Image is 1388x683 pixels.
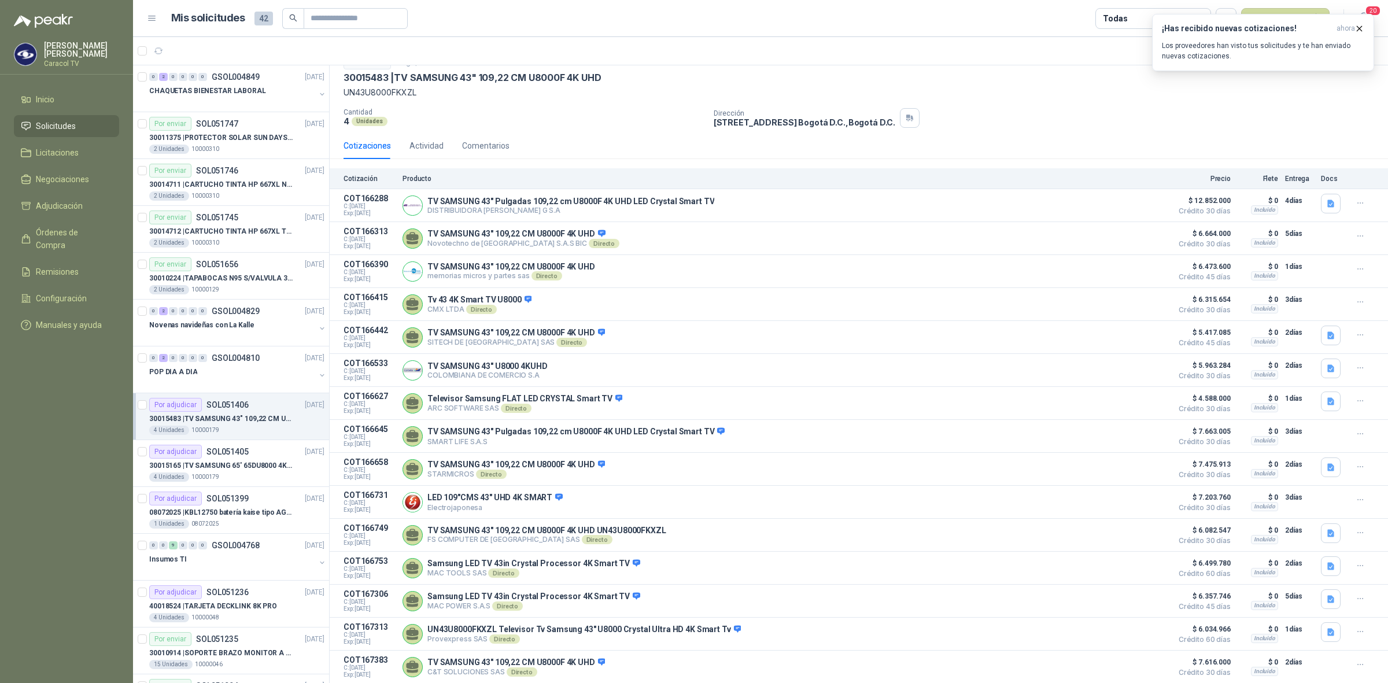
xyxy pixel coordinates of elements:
p: TV SAMSUNG 43" 109,22 CM U8000F 4K UHD [427,229,619,239]
div: Directo [476,470,507,479]
div: 0 [198,541,207,549]
p: TV SAMSUNG 43" U8000 4KUHD [427,361,547,371]
span: Exp: [DATE] [344,243,396,250]
div: 0 [179,354,187,362]
p: [DATE] [305,493,324,504]
span: search [289,14,297,22]
span: Crédito 45 días [1173,339,1231,346]
p: [STREET_ADDRESS] Bogotá D.C. , Bogotá D.C. [714,117,895,127]
p: CHAQUETAS BIENESTAR LABORAL [149,86,266,97]
div: Todas [1103,12,1127,25]
p: [DATE] [305,119,324,130]
a: Órdenes de Compra [14,221,119,256]
p: $ 0 [1238,424,1278,438]
span: C: [DATE] [344,500,396,507]
span: Exp: [DATE] [344,606,396,612]
p: Televisor Samsung FLAT LED CRYSTAL Smart TV [427,394,622,404]
span: $ 6.357.746 [1173,589,1231,603]
img: Logo peakr [14,14,73,28]
div: 0 [149,354,158,362]
p: TV SAMSUNG 43" Pulgadas 109,22 cm U8000F 4K UHD LED Crystal Smart TV [427,427,725,437]
div: Comentarios [462,139,510,152]
button: Nueva solicitud [1241,8,1330,29]
div: Cotizaciones [344,139,391,152]
a: Negociaciones [14,168,119,190]
span: $ 6.499.780 [1173,556,1231,570]
p: $ 0 [1238,622,1278,636]
p: 10000310 [191,238,219,248]
p: COLOMBIANA DE COMERCIO S.A [427,371,547,379]
div: 4 Unidades [149,472,189,482]
div: Por enviar [149,632,191,646]
span: $ 6.473.600 [1173,260,1231,274]
p: COT167306 [344,589,396,599]
span: $ 12.852.000 [1173,194,1231,208]
div: Incluido [1251,469,1278,478]
p: memorias micros y partes sas [427,271,595,280]
h1: Mis solicitudes [171,10,245,27]
span: Exp: [DATE] [344,507,396,514]
div: Directo [501,404,531,413]
p: 10000046 [195,660,223,669]
div: 0 [169,73,178,81]
span: $ 6.664.000 [1173,227,1231,241]
p: [DATE] [305,306,324,317]
span: $ 7.475.913 [1173,457,1231,471]
p: TV SAMSUNG 43" 109,22 CM U8000F 4K UHD [427,328,605,338]
a: Configuración [14,287,119,309]
div: Directo [589,239,619,248]
p: 30015483 | TV SAMSUNG 43" 109,22 CM U8000F 4K UHD [149,414,293,424]
p: [DATE] [305,634,324,645]
p: 3 días [1285,424,1314,438]
p: [DATE] [305,353,324,364]
p: TV SAMSUNG 43" 109,22 CM U8000F 4K UHD UN43U8000FKXZL [427,526,666,535]
a: Remisiones [14,261,119,283]
p: COT166313 [344,227,396,236]
a: Por enviarSOL051745[DATE] 30014712 |CARTUCHO TINTA HP 667XL TRICOLOR2 Unidades10000310 [133,206,329,253]
p: Flete [1238,175,1278,183]
span: Inicio [36,93,54,106]
p: Los proveedores han visto tus solicitudes y te han enviado nuevas cotizaciones. [1162,40,1364,61]
span: $ 4.588.000 [1173,392,1231,405]
p: $ 0 [1238,227,1278,241]
div: 0 [189,354,197,362]
div: Incluido [1251,370,1278,379]
p: Insumos TI [149,554,187,565]
div: 2 Unidades [149,285,189,294]
div: Por enviar [149,164,191,178]
p: COT166533 [344,359,396,368]
span: C: [DATE] [344,335,396,342]
p: Docs [1321,175,1344,183]
p: 10000179 [191,472,219,482]
a: Licitaciones [14,142,119,164]
span: C: [DATE] [344,566,396,573]
p: COT166753 [344,556,396,566]
div: 2 Unidades [149,191,189,201]
p: 1 días [1285,622,1314,636]
div: 0 [189,541,197,549]
p: Electrojaponesa [427,503,563,512]
span: C: [DATE] [344,269,396,276]
p: COT166731 [344,490,396,500]
p: [DATE] [305,540,324,551]
p: SITECH DE [GEOGRAPHIC_DATA] SAS [427,338,605,347]
div: 2 [159,307,168,315]
p: 30015165 | TV SAMSUNG 65' 65DU8000 4K UHD LED [149,460,293,471]
span: Exp: [DATE] [344,309,396,316]
div: 0 [198,354,207,362]
p: 08072025 | KBL12750 batería kaise tipo AGM: 12V 75Ah [149,507,293,518]
div: 0 [198,73,207,81]
span: $ 6.082.547 [1173,523,1231,537]
div: Por enviar [149,211,191,224]
span: $ 5.963.284 [1173,359,1231,372]
p: COT166749 [344,523,396,533]
span: Órdenes de Compra [36,226,108,252]
span: Exp: [DATE] [344,276,396,283]
p: [DATE] [305,72,324,83]
p: MAC POWER S.A.S [427,601,640,611]
span: C: [DATE] [344,599,396,606]
div: 0 [159,541,168,549]
div: 4 Unidades [149,613,189,622]
div: Directo [466,305,497,314]
span: Solicitudes [36,120,76,132]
